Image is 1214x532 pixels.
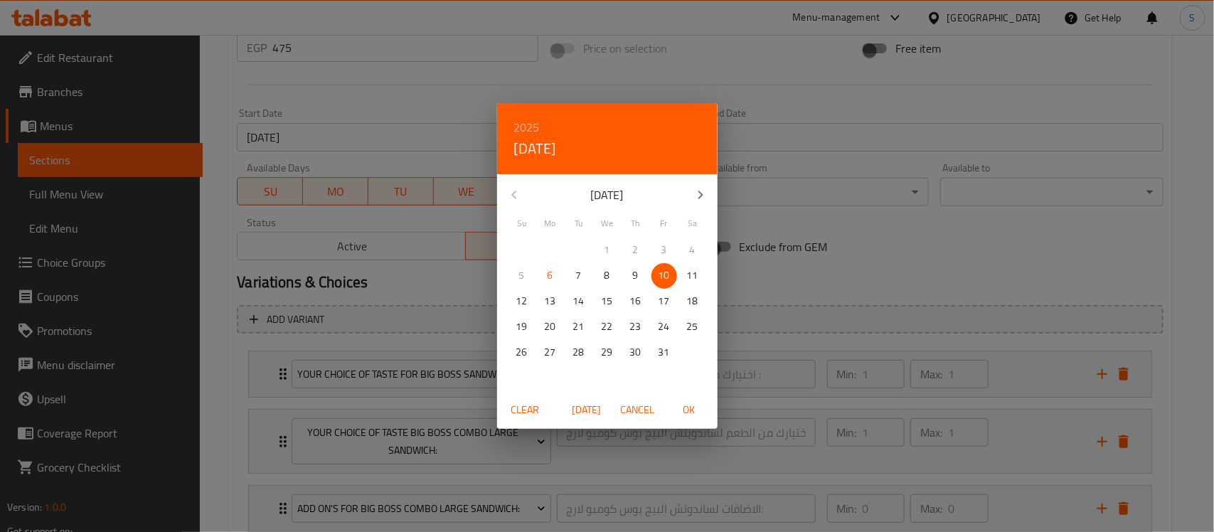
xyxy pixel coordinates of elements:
button: 14 [566,289,592,314]
button: OK [666,397,712,423]
button: 7 [566,263,592,289]
p: 20 [545,318,556,336]
span: Sa [680,217,705,230]
span: Mo [538,217,563,230]
p: 30 [630,344,641,361]
button: 17 [651,289,677,314]
button: 27 [538,340,563,366]
button: Clear [503,397,548,423]
p: 31 [659,344,670,361]
button: 8 [595,263,620,289]
button: 13 [538,289,563,314]
button: 6 [538,263,563,289]
p: 22 [602,318,613,336]
span: Clear [509,401,543,419]
p: 21 [573,318,585,336]
span: Fr [651,217,677,230]
span: OK [672,401,706,419]
p: 6 [548,267,553,284]
p: 7 [576,267,582,284]
p: 28 [573,344,585,361]
button: 22 [595,314,620,340]
p: 19 [516,318,528,336]
button: 23 [623,314,649,340]
p: 26 [516,344,528,361]
p: 13 [545,292,556,310]
button: 21 [566,314,592,340]
span: Su [509,217,535,230]
button: 28 [566,340,592,366]
span: We [595,217,620,230]
p: 24 [659,318,670,336]
p: 8 [605,267,610,284]
button: [DATE] [564,397,609,423]
p: 29 [602,344,613,361]
p: 11 [687,267,698,284]
p: 27 [545,344,556,361]
p: 10 [659,267,670,284]
button: Cancel [615,397,661,423]
button: 25 [680,314,705,340]
p: 25 [687,318,698,336]
button: 19 [509,314,535,340]
button: 26 [509,340,535,366]
p: 23 [630,318,641,336]
p: 17 [659,292,670,310]
button: 30 [623,340,649,366]
button: 2025 [514,117,540,137]
span: [DATE] [570,401,604,419]
span: Tu [566,217,592,230]
button: 11 [680,263,705,289]
button: [DATE] [514,137,557,160]
button: 10 [651,263,677,289]
p: [DATE] [531,186,683,203]
p: 9 [633,267,639,284]
span: Th [623,217,649,230]
p: 18 [687,292,698,310]
button: 9 [623,263,649,289]
button: 20 [538,314,563,340]
button: 15 [595,289,620,314]
p: 12 [516,292,528,310]
p: 16 [630,292,641,310]
button: 16 [623,289,649,314]
button: 29 [595,340,620,366]
button: 24 [651,314,677,340]
button: 18 [680,289,705,314]
p: 14 [573,292,585,310]
button: 31 [651,340,677,366]
span: Cancel [621,401,655,419]
p: 15 [602,292,613,310]
button: 12 [509,289,535,314]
